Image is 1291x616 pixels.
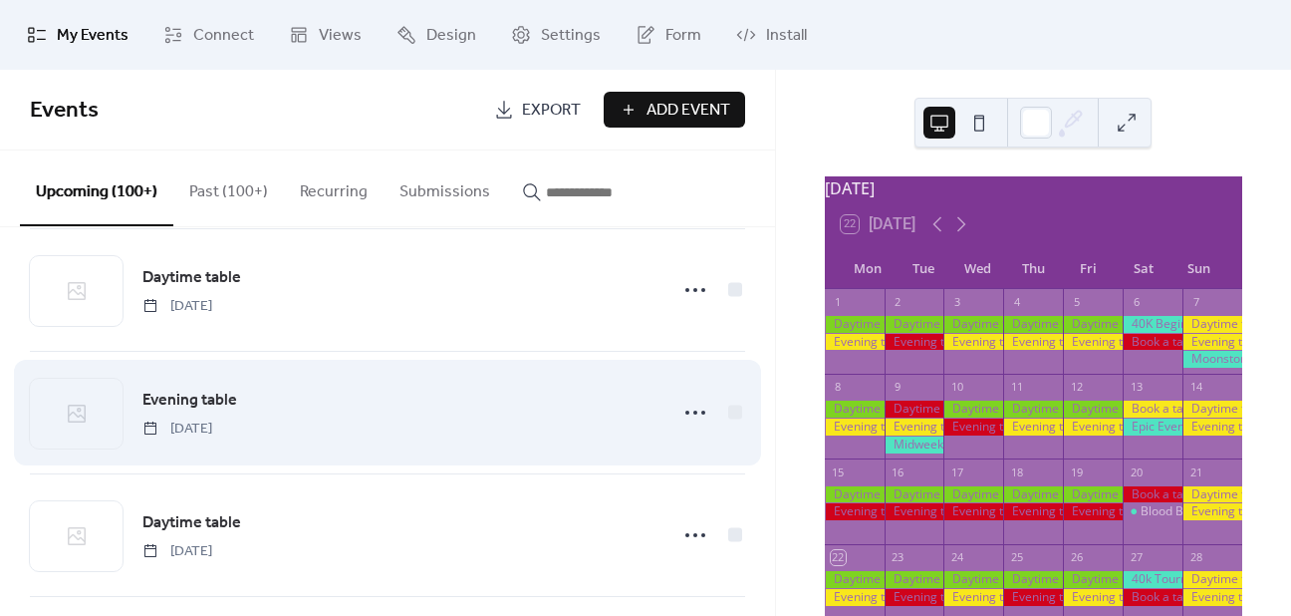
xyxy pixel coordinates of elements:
a: Export [479,92,596,128]
div: Evening table [1003,589,1063,606]
div: Evening table [1182,419,1242,436]
a: Daytime table [142,265,241,291]
div: 17 [949,464,964,479]
a: Daytime table [142,510,241,536]
div: Daytime table [1063,486,1123,503]
span: Form [665,24,701,48]
a: Form [621,8,716,62]
div: Daytime table [825,401,885,418]
div: 5 [1069,295,1084,310]
div: Daytime table [825,486,885,503]
div: [DATE] [825,176,1242,200]
div: Daytime table [1003,316,1063,333]
div: Moonstone Tournament [1182,351,1242,368]
div: Evening table [1063,334,1123,351]
div: 19 [1069,464,1084,479]
div: 8 [831,380,846,395]
div: Daytime table [1182,486,1242,503]
div: Daytime table [943,571,1003,588]
div: 4 [1009,295,1024,310]
div: Daytime table [1003,486,1063,503]
div: 40K Beginners Tournament [1123,316,1182,333]
div: 27 [1129,550,1144,565]
div: Epic Event [1123,419,1182,436]
a: Add Event [604,92,745,128]
div: 6 [1129,295,1144,310]
span: Connect [193,24,254,48]
div: Daytime table [943,316,1003,333]
span: [DATE] [142,419,212,440]
span: Daytime table [142,266,241,290]
div: 10 [949,380,964,395]
div: 40k Tournament [1123,571,1182,588]
div: Evening table [1063,503,1123,520]
a: Connect [148,8,269,62]
div: Daytime table [885,316,944,333]
a: Evening table [142,388,237,414]
div: 15 [831,464,846,479]
div: 21 [1188,464,1203,479]
div: 11 [1009,380,1024,395]
a: Settings [496,8,616,62]
span: Daytime table [142,511,241,535]
div: Evening table [885,589,944,606]
div: Book a table [1123,486,1182,503]
div: Tue [896,249,950,289]
div: 12 [1069,380,1084,395]
div: Daytime table [1063,316,1123,333]
div: 14 [1188,380,1203,395]
div: 26 [1069,550,1084,565]
div: Blood Bowl Tournament [1123,503,1182,520]
div: 25 [1009,550,1024,565]
div: Daytime table [825,571,885,588]
div: Evening table [1182,589,1242,606]
div: Book a table [1123,334,1182,351]
div: Evening table [825,419,885,436]
span: Export [522,99,581,123]
span: Evening table [142,389,237,413]
div: Evening table [1003,503,1063,520]
div: Evening table [825,334,885,351]
div: Daytime table [1003,401,1063,418]
div: Daytime table [1063,571,1123,588]
div: Daytime table [1182,316,1242,333]
span: Design [426,24,476,48]
div: Daytime table [1063,401,1123,418]
div: 9 [891,380,905,395]
a: Views [274,8,377,62]
a: My Events [12,8,143,62]
button: Submissions [384,151,506,224]
div: 7 [1188,295,1203,310]
div: 20 [1129,464,1144,479]
span: Settings [541,24,601,48]
a: Design [382,8,491,62]
div: 13 [1129,380,1144,395]
div: Daytime table [885,571,944,588]
div: 18 [1009,464,1024,479]
div: Daytime table [1003,571,1063,588]
div: Evening table [825,589,885,606]
div: Book a table [1123,589,1182,606]
div: Evening table [1182,503,1242,520]
button: Recurring [284,151,384,224]
div: Evening table [885,334,944,351]
div: Book a table [1123,401,1182,418]
div: 23 [891,550,905,565]
button: Past (100+) [173,151,284,224]
span: [DATE] [142,296,212,317]
div: Sun [1171,249,1226,289]
div: Evening table [825,503,885,520]
div: Evening table [1003,419,1063,436]
div: Midweek Masters [885,437,944,454]
span: My Events [57,24,129,48]
div: Fri [1061,249,1116,289]
div: Evening table [943,503,1003,520]
div: 1 [831,295,846,310]
div: Blood Bowl Tournament [1141,503,1274,520]
div: Evening table [1182,334,1242,351]
span: Views [319,24,362,48]
div: Evening table [885,419,944,436]
div: Evening table [943,589,1003,606]
div: Daytime table [885,486,944,503]
div: 16 [891,464,905,479]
